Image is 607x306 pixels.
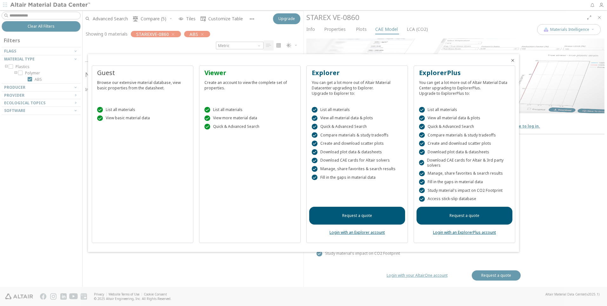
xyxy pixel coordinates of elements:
[419,171,510,177] div: Manage, share favorites & search results
[419,141,510,146] div: Create and download scatter plots
[419,132,510,138] div: Compare materials & study tradeoffs
[330,230,385,235] a: Login with an Explorer account
[419,115,425,121] div: 
[312,68,403,77] div: Explorer
[97,115,188,121] div: View basic material data
[419,107,425,113] div: 
[419,196,510,202] div: Access stick-slip database
[312,141,403,146] div: Create and download scatter plots
[312,115,317,121] div: 
[312,141,317,146] div: 
[419,171,425,177] div: 
[419,149,510,155] div: Download plot data & datasheets
[204,107,295,113] div: List all materials
[204,77,295,91] div: Create an account to view the complete set of properties.
[312,77,403,96] div: You can get a lot more out of Altair Material Datacenter upgrading to Explorer. Upgrade to Explor...
[312,166,317,172] div: 
[312,158,403,163] div: Download CAE cards for Altair solvers
[419,132,425,138] div: 
[417,207,512,225] a: Request a quote
[419,124,425,129] div: 
[97,77,188,91] div: Browse our extensive material database, view basic properties from the datasheet.
[309,207,405,225] a: Request a quote
[419,107,510,113] div: List all materials
[97,68,188,77] div: Guest
[419,196,425,202] div: 
[433,230,496,235] a: Login with an ExplorerPlus account
[419,149,425,155] div: 
[419,179,425,185] div: 
[204,115,210,121] div: 
[419,141,425,146] div: 
[312,149,317,155] div: 
[419,124,510,129] div: Quick & Advanced Search
[312,166,403,172] div: Manage, share favorites & search results
[419,115,510,121] div: View all material data & plots
[204,107,210,113] div: 
[97,107,103,113] div: 
[312,115,403,121] div: View all material data & plots
[419,77,510,96] div: You can get a lot more out of Altair Material Data Center upgrading to ExplorerPlus. Upgrade to E...
[312,175,317,180] div: 
[204,124,210,129] div: 
[510,58,515,63] button: Close
[204,68,295,77] div: Viewer
[312,132,317,138] div: 
[312,124,403,129] div: Quick & Advanced Search
[312,149,403,155] div: Download plot data & datasheets
[419,68,510,77] div: ExplorerPlus
[312,175,403,180] div: Fill in the gaps in material data
[312,107,403,113] div: List all materials
[312,107,317,113] div: 
[419,160,424,166] div: 
[419,179,510,185] div: Fill in the gaps in material data
[204,124,295,129] div: Quick & Advanced Search
[312,132,403,138] div: Compare materials & study tradeoffs
[312,158,317,163] div: 
[204,115,295,121] div: View more material data
[419,188,425,193] div: 
[419,158,510,168] div: Download CAE cards for Altair & 3rd party solvers
[419,188,510,193] div: Study material's impact on CO2 Footprint
[97,115,103,121] div: 
[97,107,188,113] div: List all materials
[312,124,317,129] div: 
